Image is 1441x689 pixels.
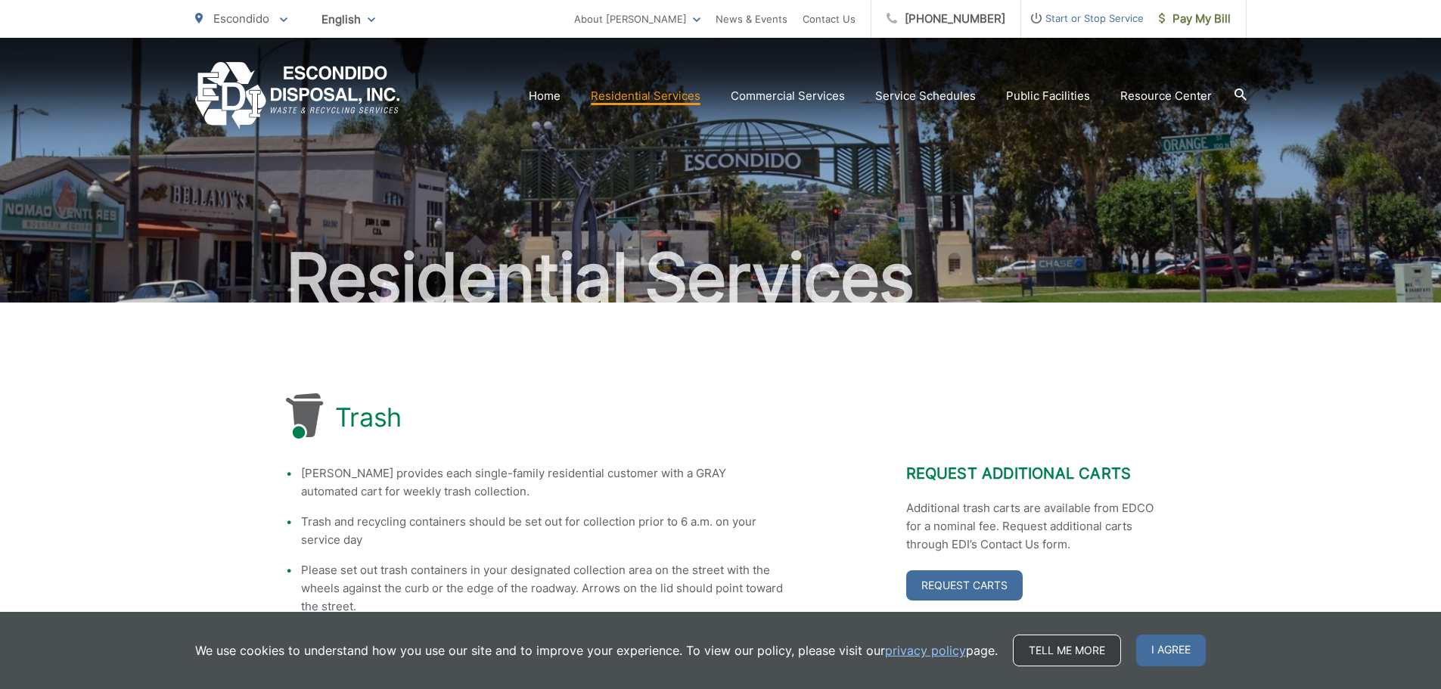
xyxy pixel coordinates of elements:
h1: Trash [335,402,402,433]
h2: Request Additional Carts [906,464,1156,483]
p: Additional trash carts are available from EDCO for a nominal fee. Request additional carts throug... [906,499,1156,554]
span: I agree [1136,635,1206,666]
span: Pay My Bill [1159,10,1231,28]
a: Request Carts [906,570,1023,601]
h2: Residential Services [195,241,1247,316]
li: Please set out trash containers in your designated collection area on the street with the wheels ... [301,561,785,616]
a: Contact Us [803,10,856,28]
span: Escondido [213,11,269,26]
a: Tell me more [1013,635,1121,666]
li: Trash and recycling containers should be set out for collection prior to 6 a.m. on your service day [301,513,785,549]
a: Public Facilities [1006,87,1090,105]
a: Resource Center [1120,87,1212,105]
a: privacy policy [885,641,966,660]
a: Commercial Services [731,87,845,105]
a: Service Schedules [875,87,976,105]
a: EDCD logo. Return to the homepage. [195,62,400,129]
a: News & Events [716,10,787,28]
p: We use cookies to understand how you use our site and to improve your experience. To view our pol... [195,641,998,660]
a: Residential Services [591,87,700,105]
li: [PERSON_NAME] provides each single-family residential customer with a GRAY automated cart for wee... [301,464,785,501]
a: About [PERSON_NAME] [574,10,700,28]
a: Home [529,87,561,105]
span: English [310,6,387,33]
